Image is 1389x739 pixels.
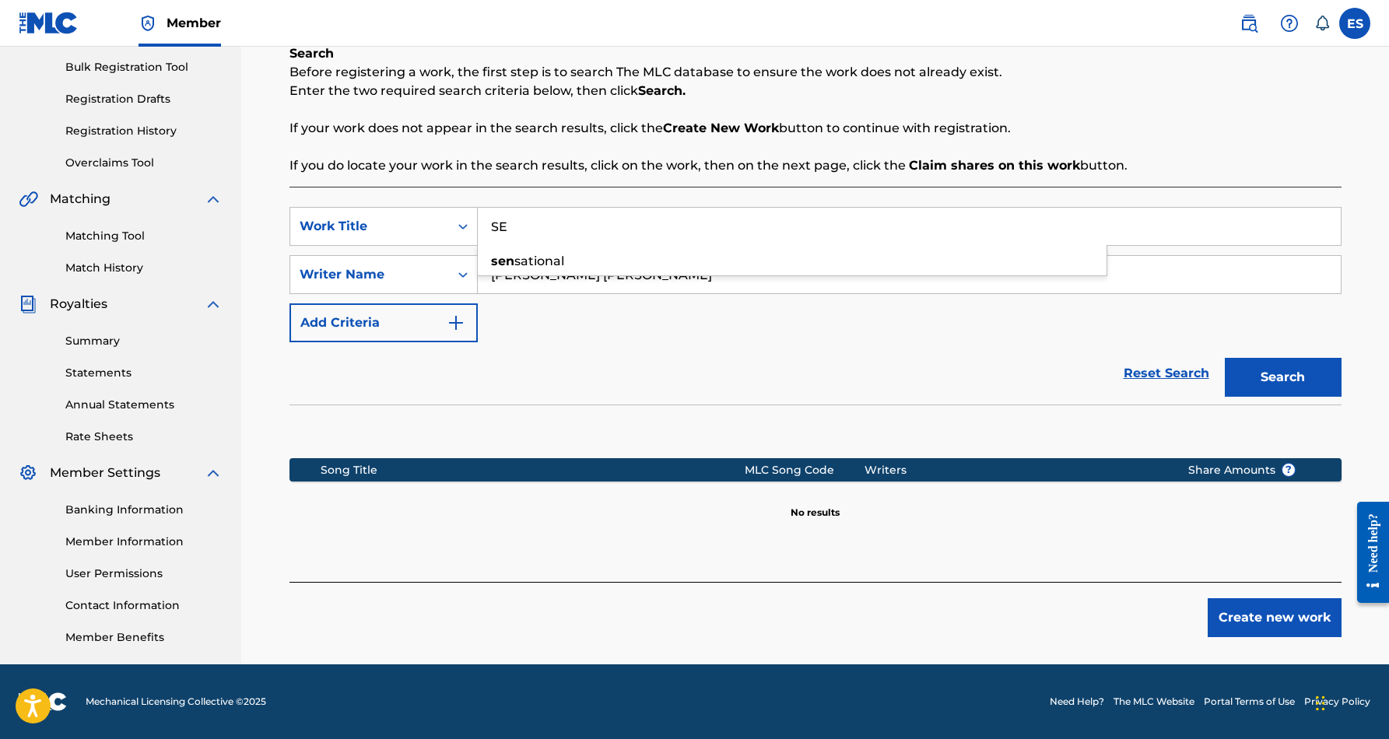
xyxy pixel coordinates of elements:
[19,464,37,482] img: Member Settings
[663,121,779,135] strong: Create New Work
[745,462,865,478] div: MLC Song Code
[1316,680,1325,727] div: Drag
[289,207,1342,405] form: Search Form
[791,487,840,520] p: No results
[1339,8,1370,39] div: User Menu
[19,12,79,34] img: MLC Logo
[139,14,157,33] img: Top Rightsholder
[865,462,1164,478] div: Writers
[321,462,745,478] div: Song Title
[204,190,223,208] img: expand
[65,59,223,75] a: Bulk Registration Tool
[1116,356,1217,391] a: Reset Search
[638,83,686,98] strong: Search.
[50,190,110,208] span: Matching
[167,14,221,32] span: Member
[289,63,1342,82] p: Before registering a work, the first step is to search The MLC database to ensure the work does n...
[289,46,334,61] b: Search
[1274,8,1305,39] div: Help
[447,313,465,332] img: 9d2ae6d4665cec9f34b9.svg
[1208,598,1342,637] button: Create new work
[1233,8,1264,39] a: Public Search
[50,295,107,313] span: Royalties
[1050,695,1104,709] a: Need Help?
[50,464,160,482] span: Member Settings
[65,629,223,646] a: Member Benefits
[289,156,1342,175] p: If you do locate your work in the search results, click on the work, then on the next page, click...
[289,119,1342,138] p: If your work does not appear in the search results, click the button to continue with registration.
[1282,464,1295,476] span: ?
[65,566,223,582] a: User Permissions
[65,91,223,107] a: Registration Drafts
[86,695,266,709] span: Mechanical Licensing Collective © 2025
[19,190,38,208] img: Matching
[65,228,223,244] a: Matching Tool
[65,365,223,381] a: Statements
[1114,695,1194,709] a: The MLC Website
[1240,14,1258,33] img: search
[204,464,223,482] img: expand
[289,303,478,342] button: Add Criteria
[19,295,37,313] img: Royalties
[1345,489,1389,617] iframe: Resource Center
[1188,462,1296,478] span: Share Amounts
[289,82,1342,100] p: Enter the two required search criteria below, then click
[204,295,223,313] img: expand
[1280,14,1299,33] img: help
[1304,695,1370,709] a: Privacy Policy
[1314,16,1330,31] div: Notifications
[65,333,223,349] a: Summary
[65,502,223,518] a: Banking Information
[65,397,223,413] a: Annual Statements
[19,692,67,711] img: logo
[1204,695,1295,709] a: Portal Terms of Use
[909,158,1080,173] strong: Claim shares on this work
[65,123,223,139] a: Registration History
[1311,664,1389,739] iframe: Chat Widget
[514,254,564,268] span: sational
[65,597,223,614] a: Contact Information
[65,429,223,445] a: Rate Sheets
[300,217,440,236] div: Work Title
[65,260,223,276] a: Match History
[65,155,223,171] a: Overclaims Tool
[1225,358,1342,397] button: Search
[491,254,514,268] strong: sen
[65,534,223,550] a: Member Information
[300,265,440,284] div: Writer Name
